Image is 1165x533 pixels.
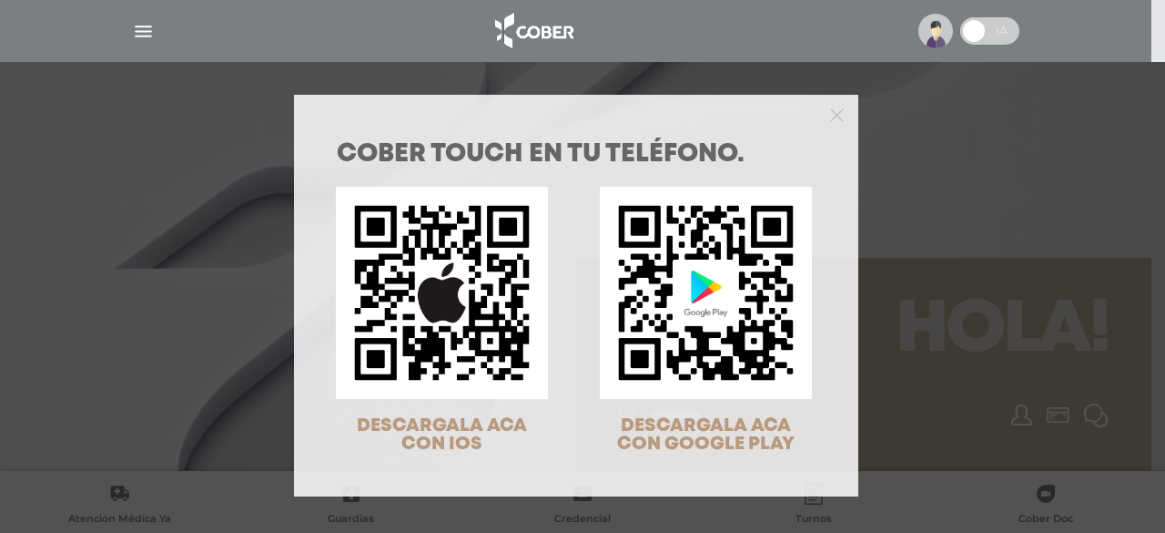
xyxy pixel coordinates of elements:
[617,417,795,453] span: DESCARGALA ACA CON GOOGLE PLAY
[337,142,815,168] h1: COBER TOUCH en tu teléfono.
[600,187,812,399] img: qr-code
[336,187,548,399] img: qr-code
[830,106,844,122] button: Close
[357,417,527,453] span: DESCARGALA ACA CON IOS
